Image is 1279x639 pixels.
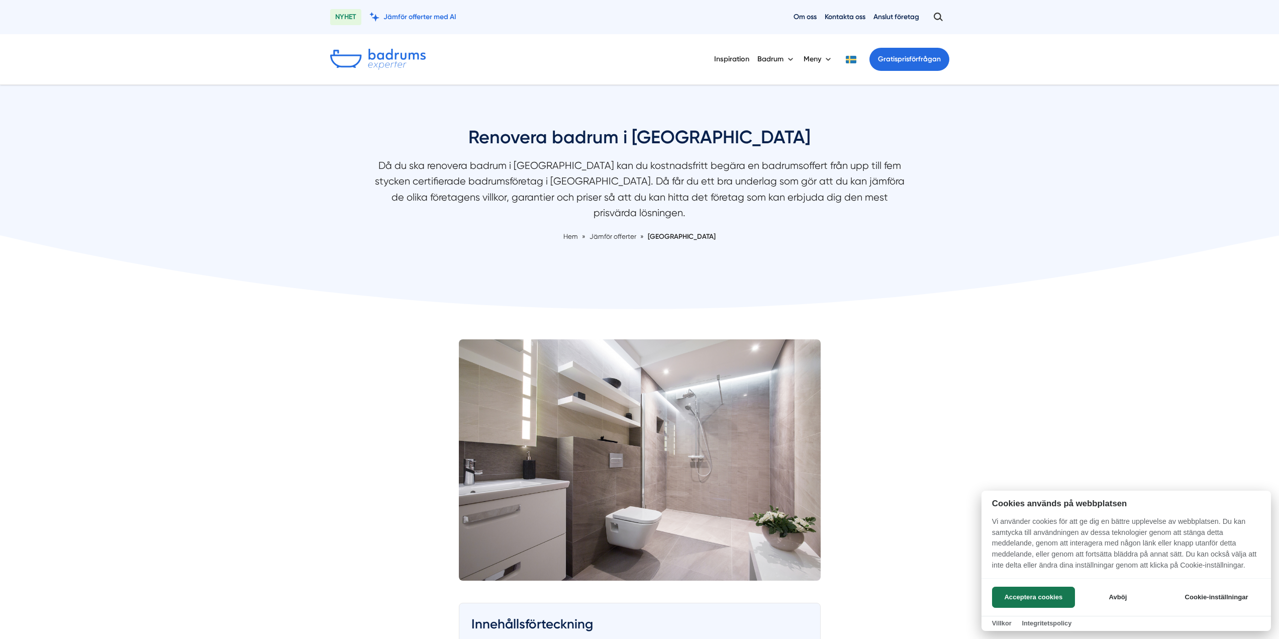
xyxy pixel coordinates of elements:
[981,516,1271,578] p: Vi använder cookies för att ge dig en bättre upplevelse av webbplatsen. Du kan samtycka till anvä...
[1172,587,1260,608] button: Cookie-inställningar
[981,499,1271,508] h2: Cookies används på webbplatsen
[1022,619,1071,627] a: Integritetspolicy
[992,619,1012,627] a: Villkor
[992,587,1075,608] button: Acceptera cookies
[1078,587,1158,608] button: Avböj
